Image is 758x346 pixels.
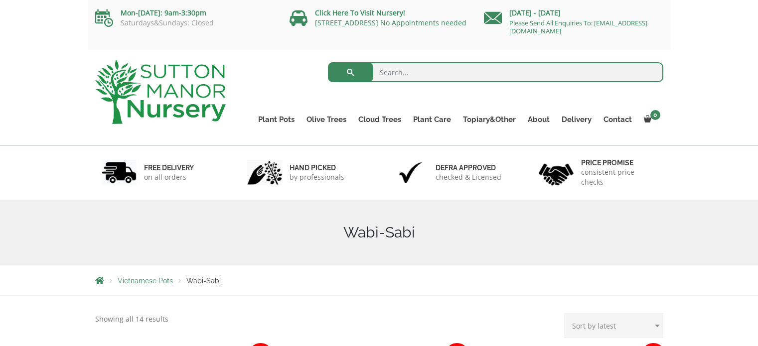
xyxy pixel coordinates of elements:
p: [DATE] - [DATE] [484,7,663,19]
a: About [522,113,556,126]
a: Cloud Trees [352,113,407,126]
h6: Defra approved [436,163,501,172]
p: on all orders [144,172,194,182]
img: logo [95,60,226,124]
span: Wabi-Sabi [186,277,221,285]
p: Mon-[DATE]: 9am-3:30pm [95,7,275,19]
img: 4.jpg [539,157,574,188]
h6: FREE DELIVERY [144,163,194,172]
span: 0 [650,110,660,120]
img: 1.jpg [102,160,137,185]
h6: hand picked [290,163,344,172]
a: Topiary&Other [457,113,522,126]
select: Shop order [564,313,663,338]
nav: Breadcrumbs [95,276,663,284]
a: Click Here To Visit Nursery! [315,8,405,17]
a: Contact [598,113,638,126]
a: Plant Pots [252,113,301,126]
a: Delivery [556,113,598,126]
p: Showing all 14 results [95,313,168,325]
a: Plant Care [407,113,457,126]
img: 3.jpg [393,160,428,185]
a: [STREET_ADDRESS] No Appointments needed [315,18,466,27]
a: Olive Trees [301,113,352,126]
a: 0 [638,113,663,126]
img: 2.jpg [247,160,282,185]
p: consistent price checks [581,167,657,187]
h1: Wabi-Sabi [95,224,663,241]
p: checked & Licensed [436,172,501,182]
p: by professionals [290,172,344,182]
a: Please Send All Enquiries To: [EMAIL_ADDRESS][DOMAIN_NAME] [509,18,647,35]
p: Saturdays&Sundays: Closed [95,19,275,27]
a: Vietnamese Pots [118,277,173,285]
h6: Price promise [581,158,657,167]
input: Search... [328,62,663,82]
